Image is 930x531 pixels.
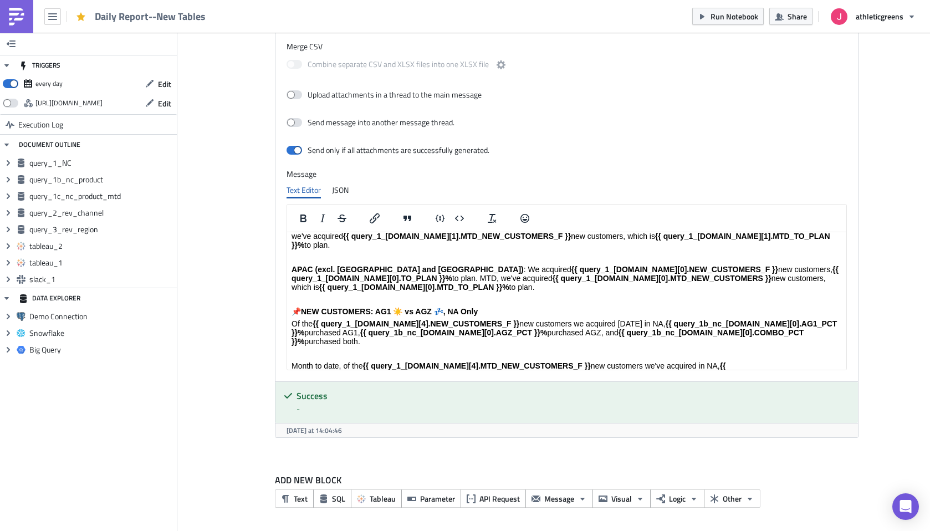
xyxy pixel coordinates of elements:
button: API Request [461,489,526,508]
span: Daily Report--New Tables [95,10,207,23]
span: query_1b_nc_product [29,175,174,185]
span: Snowflake [29,328,174,338]
span: query_2_rev_channel [29,208,174,218]
iframe: Rich Text Area [287,232,846,370]
strong: {{ query_1b_nc_[DOMAIN_NAME][0].AGZ_PCT }}% [73,96,260,105]
button: Visual [592,489,651,508]
button: Clear formatting [483,211,502,226]
div: Open Intercom Messenger [892,493,919,520]
strong: {{ query_1_[DOMAIN_NAME][0].MTD_TO_PLAN }}% [32,50,222,59]
button: SQL [313,489,351,508]
button: Run Notebook [692,8,764,25]
p: 📌 [4,75,555,84]
div: Text Editor [287,182,321,198]
button: Other [704,489,760,508]
strong: {{ query_1_[DOMAIN_NAME][0].NEW_CUSTOMERS_F }} [284,33,491,42]
img: PushMetrics [8,8,25,25]
span: Text [294,493,308,504]
button: athleticgreens [824,4,922,29]
span: query_1_NC [29,158,174,168]
span: athleticgreens [856,11,903,22]
button: Edit [140,75,177,93]
button: Tableau [351,489,402,508]
div: every day [35,75,63,92]
span: Edit [158,98,171,109]
button: Italic [313,211,332,226]
div: TRIGGERS [19,55,60,75]
span: tableau_1 [29,258,174,268]
span: slack_1 [29,274,174,284]
span: Logic [669,493,686,504]
h5: Success [297,391,850,400]
label: Merge CSV [287,42,847,52]
button: Insert code block [450,211,469,226]
span: Other [723,493,742,504]
button: Combine separate CSV and XLSX files into one XLSX file [494,58,508,72]
span: query_1c_nc_product_mtd [29,191,174,201]
div: https://pushmetrics.io/api/v1/report/E7L6B28Lq1/webhook?token=c0a5d8c88fb4474fbace1075d1c85e19 [35,95,103,111]
span: Parameter [420,493,455,504]
span: Edit [158,78,171,90]
button: Text [275,489,314,508]
button: Edit [140,95,177,112]
span: Tableau [370,493,396,504]
strong: APAC (excl. [GEOGRAPHIC_DATA] and [GEOGRAPHIC_DATA]) [4,33,237,42]
span: tableau_2 [29,241,174,251]
p: Of the new customers we acquired [DATE] in NA, purchased AG1, purchased AGZ, and purchased both. [4,87,555,114]
p: : We acquired new customers, to plan. MTD, we've acquired new customers, which is to plan. [4,33,555,59]
label: Combine separate CSV and XLSX files into one XLSX file [287,58,508,72]
button: Strikethrough [333,211,351,226]
span: [DATE] at 14:04:46 [287,425,342,436]
label: Send message into another message thread. [287,118,456,127]
div: DOCUMENT OUTLINE [19,135,80,155]
button: Bold [294,211,313,226]
strong: {{ query_1_[DOMAIN_NAME][4].NEW_CUSTOMERS_F }} [25,87,232,96]
span: Big Query [29,345,174,355]
span: Share [788,11,807,22]
strong: {{ query_1_[DOMAIN_NAME][0].TO_PLAN }}% [4,33,551,50]
span: Execution Log [18,115,63,135]
div: Send only if all attachments are successfully generated. [308,145,489,155]
span: query_3_rev_region [29,224,174,234]
strong: {{ query_1_[DOMAIN_NAME][0].MTD_NEW_CUSTOMERS }} [265,42,484,50]
strong: {{ query_1b_nc_[DOMAIN_NAME][0].COMBO_PCT }}% [4,96,517,114]
button: Parameter [401,489,461,508]
button: Blockquote [398,211,417,226]
strong: {{ query_1_[DOMAIN_NAME][4].MTD_NEW_CUSTOMERS_F }} [75,129,303,138]
span: Demo Connection [29,312,174,321]
label: Message [287,169,847,179]
button: Emojis [515,211,534,226]
span: Run Notebook [711,11,758,22]
strong: {{ query_1b_nc_[DOMAIN_NAME][0].AG1_PCT }}% [4,87,550,105]
strong: {{ query_1c_nc_product_[DOMAIN_NAME][0].AG1_PCT }}% [4,129,439,147]
button: Insert/edit link [365,211,384,226]
strong: NEW CUSTOMERS: AG1 ☀️ vs AGZ 💤, NA Only [14,75,191,84]
p: Month to date, of the new customers we've acquired in NA, purchased AG1, purchased AGZ, and purch... [4,129,555,156]
span: Message [544,493,574,504]
img: Avatar [830,7,849,26]
label: ADD NEW BLOCK [275,473,859,487]
button: Insert code line [431,211,449,226]
span: SQL [332,493,345,504]
label: Upload attachments in a thread to the main message [287,90,482,100]
span: Visual [611,493,632,504]
div: - [297,403,850,415]
div: JSON [332,182,349,198]
div: DATA EXPLORER [19,288,80,308]
button: Message [525,489,593,508]
button: Share [769,8,813,25]
button: Logic [650,489,704,508]
span: API Request [479,493,520,504]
